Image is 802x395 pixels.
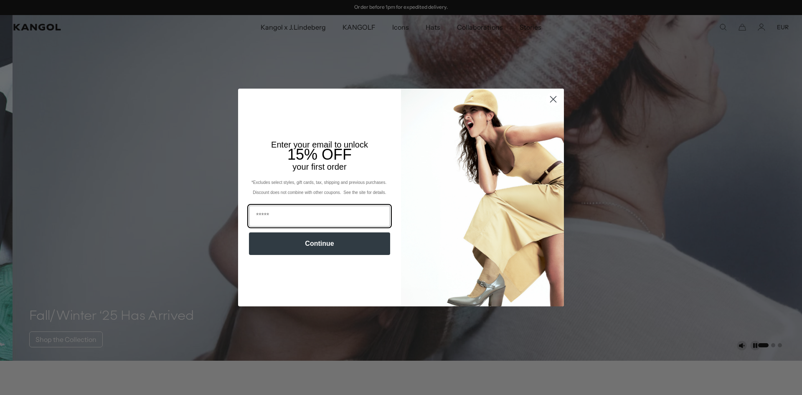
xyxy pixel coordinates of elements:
[287,146,352,163] span: 15% OFF
[401,89,564,306] img: 93be19ad-e773-4382-80b9-c9d740c9197f.jpeg
[292,162,346,171] span: your first order
[251,180,388,195] span: *Excludes select styles, gift cards, tax, shipping and previous purchases. Discount does not comb...
[271,140,368,149] span: Enter your email to unlock
[249,206,390,227] input: Email
[546,92,561,107] button: Close dialog
[249,232,390,255] button: Continue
